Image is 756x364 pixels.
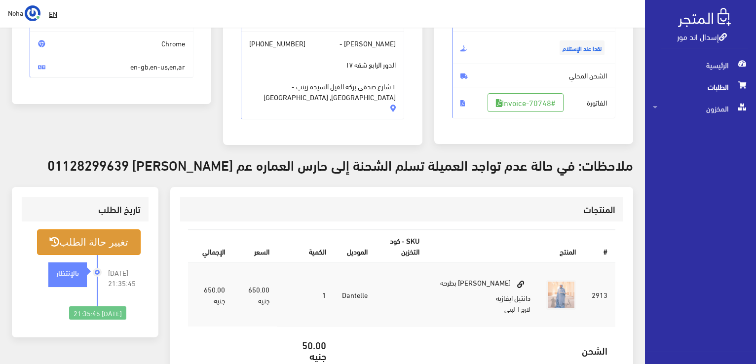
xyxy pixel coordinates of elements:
[12,157,633,172] h3: ملاحظات: في حالة عدم تواجد العميلة تسلم الشحنة إلى حارس العماره عم [PERSON_NAME] 01128299639
[653,76,748,98] span: الطلبات
[277,230,334,262] th: الكمية
[25,5,40,21] img: ...
[30,55,193,78] span: en-gb,en-us,en,ar
[560,40,605,55] span: نقدا عند الإستلام
[677,29,727,43] a: إسدال اند مور
[69,306,126,320] div: [DATE] 21:35:45
[645,54,756,76] a: الرئيسية
[521,303,530,315] small: لارج
[12,296,49,334] iframe: Drift Widget Chat Controller
[277,262,334,327] td: 1
[427,262,538,327] td: [PERSON_NAME] بطرحه دانتيل ايفازيه
[233,230,277,262] th: السعر
[584,262,615,327] td: 2913
[30,205,141,214] h3: تاريخ الطلب
[45,5,61,23] a: EN
[342,345,607,356] h5: الشحن
[645,76,756,98] a: الطلبات
[653,54,748,76] span: الرئيسية
[188,262,233,327] td: 650.00 جنيه
[452,87,616,118] span: الفاتورة
[488,93,564,112] a: #Invoice-70748
[452,64,616,87] span: الشحن المحلي
[334,230,376,262] th: الموديل
[678,8,731,27] img: .
[188,205,615,214] h3: المنتجات
[249,49,396,103] span: الدور الرابع شقه ١٧ ١ شارع صدقي بركه الفيل السيده زينب - [GEOGRAPHIC_DATA], [GEOGRAPHIC_DATA]
[241,32,405,119] span: [PERSON_NAME] -
[8,5,40,21] a: ... Noha
[188,230,233,262] th: اﻹجمالي
[8,6,23,19] span: Noha
[37,229,141,255] button: تغيير حالة الطلب
[56,267,79,278] strong: بالإنتظار
[108,267,141,289] span: [DATE] 21:35:45
[334,262,376,327] td: Dantelle
[376,230,427,262] th: SKU - كود التخزين
[653,98,748,119] span: المخزون
[584,230,615,262] th: #
[645,98,756,119] a: المخزون
[427,230,584,262] th: المنتج
[30,32,193,55] span: Chrome
[49,7,57,20] u: EN
[504,303,520,315] small: | لبنى
[249,38,305,49] span: [PHONE_NUMBER]
[233,262,277,327] td: 650.00 جنيه
[285,339,326,361] h5: 50.00 جنيه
